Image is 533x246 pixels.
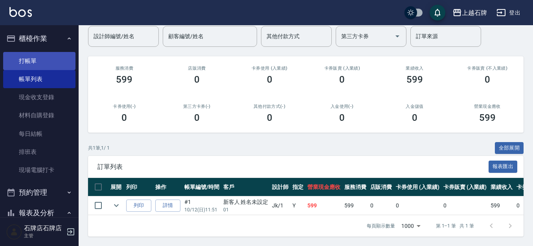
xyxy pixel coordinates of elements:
h3: 599 [406,74,423,85]
td: Y [290,196,305,215]
a: 現場電腦打卡 [3,161,75,179]
img: Person [6,224,22,240]
button: 登出 [493,6,524,20]
p: 10/12 (日) 11:51 [184,206,219,213]
th: 操作 [153,178,182,196]
h3: 0 [194,74,200,85]
h3: 0 [121,112,127,123]
div: 上越石牌 [462,8,487,18]
a: 帳單列表 [3,70,75,88]
h3: 0 [339,112,345,123]
th: 營業現金應收 [305,178,342,196]
td: Jk /1 [270,196,290,215]
button: 上越石牌 [449,5,490,21]
h2: 其他付款方式(-) [243,104,296,109]
button: 報表匯出 [489,161,518,173]
h2: 營業現金應收 [460,104,514,109]
th: 設計師 [270,178,290,196]
h2: 卡券使用(-) [97,104,151,109]
p: 主管 [24,232,64,239]
th: 指定 [290,178,305,196]
button: save [430,5,445,20]
p: 第 1–1 筆 共 1 筆 [436,222,474,229]
th: 店販消費 [368,178,394,196]
h3: 0 [267,112,272,123]
div: 新客人 姓名未設定 [223,198,268,206]
a: 現金收支登錄 [3,88,75,106]
button: Open [391,30,404,43]
h2: 第三方卡券(-) [170,104,224,109]
th: 卡券販賣 (入業績) [441,178,489,196]
a: 詳情 [155,200,180,212]
p: 每頁顯示數量 [367,222,395,229]
th: 客戶 [221,178,270,196]
th: 業績收入 [489,178,515,196]
h3: 0 [267,74,272,85]
h2: 店販消費 [170,66,224,71]
h3: 0 [194,112,200,123]
h2: 入金使用(-) [315,104,369,109]
h3: 599 [116,74,132,85]
h3: 服務消費 [97,66,151,71]
h2: 卡券販賣 (入業績) [315,66,369,71]
p: 共 1 筆, 1 / 1 [88,144,110,152]
h3: 0 [339,74,345,85]
h2: 入金儲值 [388,104,442,109]
td: 599 [305,196,342,215]
div: 1000 [398,215,423,237]
td: 599 [342,196,368,215]
h2: 業績收入 [388,66,442,71]
a: 材料自購登錄 [3,106,75,124]
th: 卡券使用 (入業績) [394,178,441,196]
a: 每日結帳 [3,125,75,143]
button: 櫃檯作業 [3,28,75,49]
td: 599 [489,196,515,215]
a: 排班表 [3,143,75,161]
span: 訂單列表 [97,163,489,171]
button: 列印 [126,200,151,212]
button: 全部展開 [495,142,524,154]
th: 帳單編號/時間 [182,178,221,196]
th: 服務消費 [342,178,368,196]
td: 0 [394,196,441,215]
h3: 0 [485,74,490,85]
a: 打帳單 [3,52,75,70]
th: 展開 [108,178,124,196]
th: 列印 [124,178,153,196]
h2: 卡券使用 (入業績) [243,66,296,71]
td: #1 [182,196,221,215]
button: 預約管理 [3,182,75,203]
h2: 卡券販賣 (不入業績) [460,66,514,71]
td: 0 [441,196,489,215]
h3: 0 [412,112,417,123]
a: 報表匯出 [489,163,518,170]
img: Logo [9,7,32,17]
h3: 599 [479,112,496,123]
button: expand row [110,200,122,211]
h5: 石牌店石牌店 [24,224,64,232]
button: 報表及分析 [3,203,75,223]
p: 01 [223,206,268,213]
td: 0 [368,196,394,215]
